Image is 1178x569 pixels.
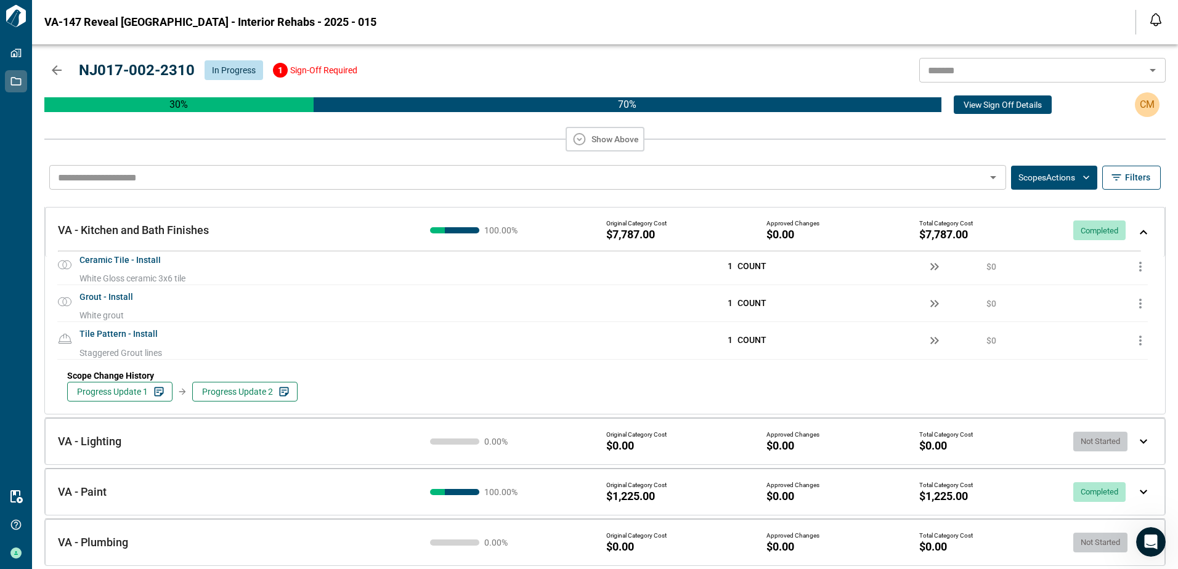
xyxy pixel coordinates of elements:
div: VA - Plumbing0.00%Original Category Cost$0.00Approved Changes$0.00Total Category Cost$0.00Not Sta... [45,519,1165,565]
span: Original Category Cost [606,220,667,227]
span: $0.00 [766,440,794,452]
span: $0 [986,334,996,347]
p: Sign-Off Required [290,64,357,77]
div: VA - Kitchen and Bath Finishes100.00%Original Category Cost$7,787.00Approved Changes$0.00Total Ca... [45,207,1165,257]
span: VA-147 Reveal [GEOGRAPHIC_DATA] - Interior Rehabs - 2025 - 015 [44,16,376,28]
img: expand [1140,230,1147,235]
button: Filters [1102,166,1161,190]
span: Original Category Cost [606,431,667,438]
span: $0.00 [766,228,794,241]
span: Completed [1073,226,1126,235]
span: Approved Changes [766,482,819,489]
button: View Sign Off Details [954,95,1052,114]
span: $0 [986,297,996,310]
span: NJ017-002-2310 [79,62,195,79]
button: Show Above [566,127,644,151]
div: Completed & Invoiced $7800 (30%) [44,97,314,112]
img: expand [1140,439,1147,444]
button: Open notification feed [1146,10,1166,30]
span: $1,225.00 [606,490,655,502]
button: Open [985,169,1002,186]
span: VA - Lighting [58,435,121,448]
span: Approved Changes [766,220,819,227]
span: 1 [728,335,733,345]
span: Filters [1125,171,1150,184]
span: COUNT [737,261,766,271]
span: Progress Update 2 [202,385,273,398]
img: expand [1140,490,1147,494]
button: Progress Update 1 [67,382,173,402]
button: Open [1144,62,1161,79]
span: Completed [1073,487,1126,496]
span: Total Category Cost [919,431,973,438]
span: In Progress [212,65,256,75]
span: VA - Plumbing [58,536,128,549]
span: Original Category Cost [606,532,667,539]
span: $0.00 [766,490,794,502]
span: Total Category Cost [919,482,973,489]
span: $0.00 [606,541,634,553]
p: 30 % [44,97,314,112]
span: $0 [986,260,996,273]
span: Staggered Grout lines [79,348,162,358]
span: 0.00 % [484,538,521,547]
span: $1,225.00 [919,490,968,502]
span: 0.00 % [484,437,521,446]
span: 1 [728,298,733,308]
button: ScopesActions [1011,166,1097,190]
span: $7,787.00 [919,228,968,241]
iframe: Intercom live chat [1136,527,1166,557]
span: $0.00 [919,541,947,553]
span: Tile Pattern - Install [79,322,158,346]
span: COUNT [737,298,766,308]
span: 100.00 % [484,226,521,235]
span: Total Category Cost [919,220,973,227]
span: Progress Update 1 [77,385,148,398]
span: $7,787.00 [606,228,655,241]
div: VA - Paint100.00%Original Category Cost$1,225.00Approved Changes$0.00Total Category Cost$1,225.00... [45,469,1165,515]
p: 70 % [314,97,941,112]
span: $0.00 [606,440,634,452]
p: CM [1140,97,1155,112]
span: 1 [728,261,733,271]
span: COUNT [737,335,766,345]
span: $0.00 [766,541,794,553]
button: Progress Update 2 [192,382,298,402]
span: Original Category Cost [606,482,667,489]
div: Completed & To be Invoiced $18200 (70%) [314,97,941,112]
span: Not Started [1073,538,1127,547]
span: Scope Change History [67,371,154,381]
span: Total Category Cost [919,532,973,539]
div: VA - Lighting0.00%Original Category Cost$0.00Approved Changes$0.00Total Category Cost$0.00Not Sta... [45,418,1165,464]
span: VA - Kitchen and Bath Finishes [58,224,209,236]
span: 100.00 % [484,488,521,496]
span: Approved Changes [766,431,819,438]
div: 1 [273,63,288,78]
span: VA - Paint [58,485,107,498]
span: Approved Changes [766,532,819,539]
span: Grout - Install [79,285,133,309]
span: White grout [79,310,124,320]
span: $0.00 [919,440,947,452]
span: Not Started [1073,437,1127,446]
span: White Gloss ceramic 3x6 tile [79,273,185,283]
span: Ceramic Tile - Install [79,248,161,272]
